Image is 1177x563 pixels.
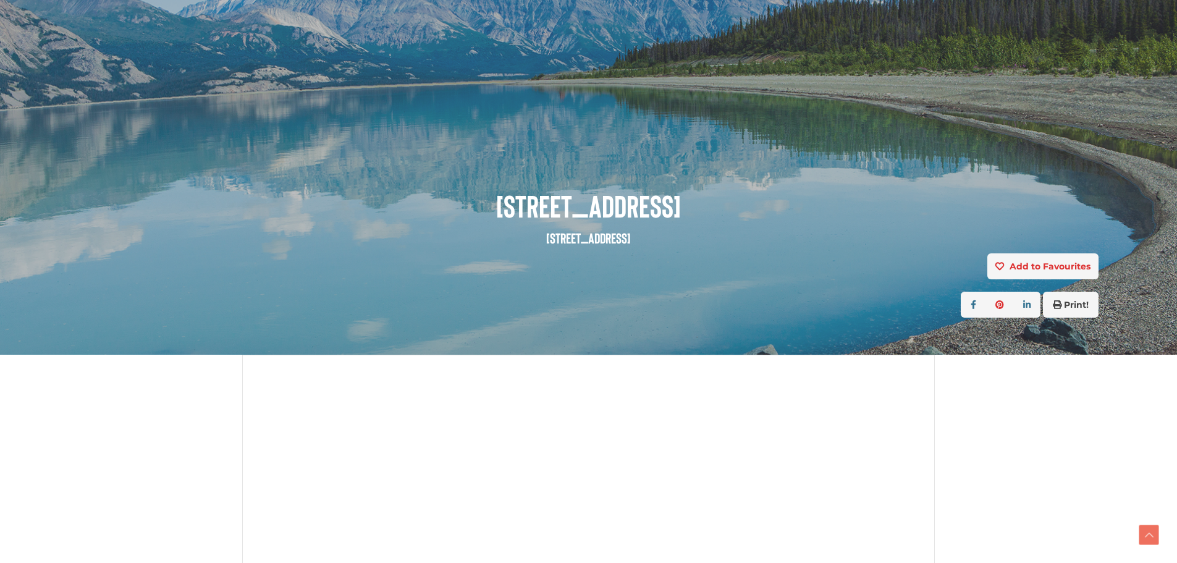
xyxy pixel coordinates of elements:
[1043,292,1099,318] button: Print!
[987,253,1099,279] button: Add to Favourites
[1010,261,1091,272] strong: Add to Favourites
[1064,299,1089,310] strong: Print!
[546,229,631,247] small: [STREET_ADDRESS]
[78,188,1099,222] span: [STREET_ADDRESS]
